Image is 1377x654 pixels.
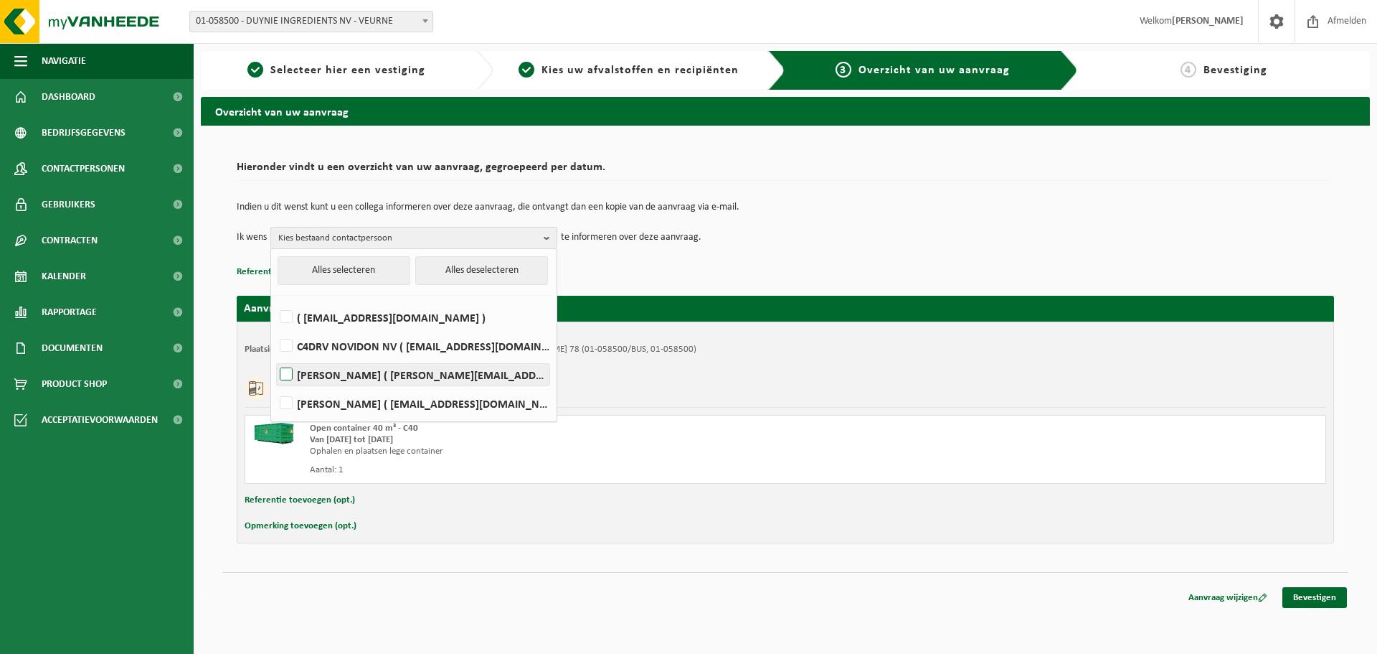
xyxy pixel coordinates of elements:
label: C4DRV NOVIDON NV ( [EMAIL_ADDRESS][DOMAIN_NAME] ) [277,335,549,357]
button: Kies bestaand contactpersoon [270,227,557,248]
strong: [PERSON_NAME] [1172,16,1244,27]
span: Contracten [42,223,98,258]
span: 2 [519,62,534,78]
span: Dashboard [42,79,95,115]
span: Navigatie [42,43,86,79]
button: Alles deselecteren [415,256,548,285]
label: [PERSON_NAME] ( [PERSON_NAME][EMAIL_ADDRESS][DOMAIN_NAME] ) [277,364,549,386]
p: Indien u dit wenst kunt u een collega informeren over deze aanvraag, die ontvangt dan een kopie v... [237,202,1334,212]
span: Kies bestaand contactpersoon [278,228,538,249]
span: Kalender [42,258,86,294]
span: 4 [1180,62,1196,78]
h2: Overzicht van uw aanvraag [201,97,1370,125]
a: Aanvraag wijzigen [1178,587,1278,608]
img: HK-XC-40-GN-00.png [252,423,295,444]
h2: Hieronder vindt u een overzicht van uw aanvraag, gegroepeerd per datum. [237,162,1334,181]
strong: Van [DATE] tot [DATE] [310,435,393,444]
p: te informeren over deze aanvraag. [561,227,701,248]
a: 1Selecteer hier een vestiging [208,62,465,79]
a: 2Kies uw afvalstoffen en recipiënten [501,62,757,79]
span: 3 [836,62,851,78]
span: Bevestiging [1203,65,1267,76]
span: 1 [247,62,263,78]
span: Documenten [42,330,103,366]
label: ( [EMAIL_ADDRESS][DOMAIN_NAME] ) [277,307,549,328]
span: Selecteer hier een vestiging [270,65,425,76]
span: Product Shop [42,366,107,402]
strong: Plaatsingsadres: [245,345,307,354]
p: Ik wens [237,227,267,248]
span: 01-058500 - DUYNIE INGREDIENTS NV - VEURNE [190,11,432,32]
span: Contactpersonen [42,151,125,187]
span: Kies uw afvalstoffen en recipiënten [541,65,739,76]
button: Referentie toevoegen (opt.) [245,491,355,510]
strong: Aanvraag voor [DATE] [244,303,351,314]
div: Aantal: 1 [310,464,843,476]
div: Ophalen en plaatsen lege container [310,446,843,457]
button: Opmerking toevoegen (opt.) [245,517,356,536]
span: Gebruikers [42,187,95,223]
span: Acceptatievoorwaarden [42,402,158,438]
label: [PERSON_NAME] ( [EMAIL_ADDRESS][DOMAIN_NAME] ) [277,393,549,414]
a: Bevestigen [1282,587,1347,608]
button: Referentie toevoegen (opt.) [237,263,347,281]
span: Overzicht van uw aanvraag [858,65,1010,76]
span: 01-058500 - DUYNIE INGREDIENTS NV - VEURNE [189,11,433,32]
button: Alles selecteren [278,256,410,285]
span: Open container 40 m³ - C40 [310,424,418,433]
span: Bedrijfsgegevens [42,115,126,151]
span: Rapportage [42,294,97,330]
